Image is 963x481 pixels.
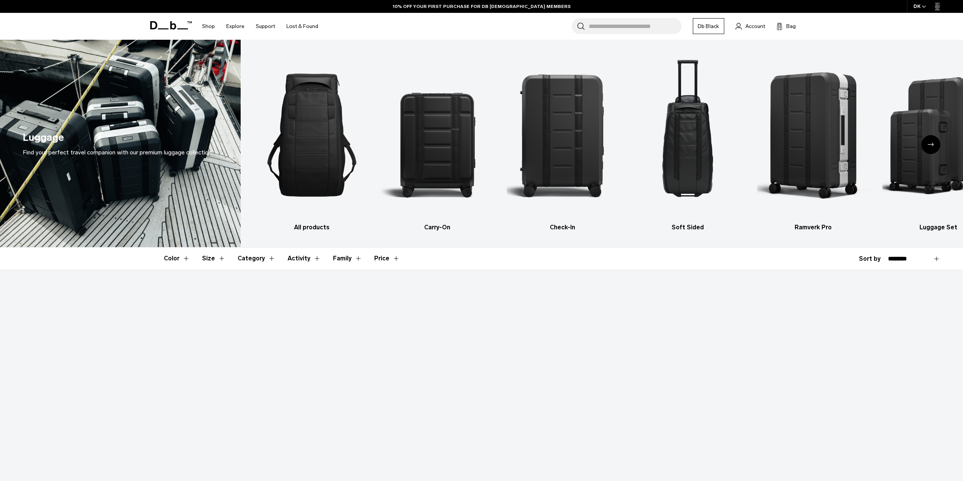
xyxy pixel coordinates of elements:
a: Db Black [693,18,724,34]
a: Lost & Found [286,13,318,40]
a: Account [736,22,765,31]
a: Db Carry-On [381,51,493,232]
a: Support [256,13,275,40]
img: Db [632,51,744,219]
h1: Luggage [23,130,64,145]
div: Next slide [921,135,940,154]
li: 4 / 6 [632,51,744,232]
img: Db [381,51,493,219]
a: Db Check-In [507,51,619,232]
a: Shop [202,13,215,40]
li: 5 / 6 [757,51,869,232]
a: Db Ramverk Pro [757,51,869,232]
button: Bag [776,22,796,31]
button: Toggle Filter [164,248,190,269]
a: Db All products [256,51,368,232]
img: Db [507,51,619,219]
button: Toggle Price [374,248,400,269]
a: Explore [226,13,244,40]
h3: All products [256,223,368,232]
h3: Check-In [507,223,619,232]
img: Db [757,51,869,219]
button: Toggle Filter [238,248,275,269]
span: Find your perfect travel companion with our premium luggage collection. [23,149,213,156]
span: Bag [786,22,796,30]
li: 3 / 6 [507,51,619,232]
span: Account [745,22,765,30]
button: Toggle Filter [202,248,226,269]
li: 2 / 6 [381,51,493,232]
button: Toggle Filter [333,248,362,269]
a: 10% OFF YOUR FIRST PURCHASE FOR DB [DEMOGRAPHIC_DATA] MEMBERS [393,3,571,10]
img: Db [256,51,368,219]
h3: Soft Sided [632,223,744,232]
li: 1 / 6 [256,51,368,232]
button: Toggle Filter [288,248,321,269]
nav: Main Navigation [196,13,324,40]
a: Db Soft Sided [632,51,744,232]
h3: Carry-On [381,223,493,232]
h3: Ramverk Pro [757,223,869,232]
